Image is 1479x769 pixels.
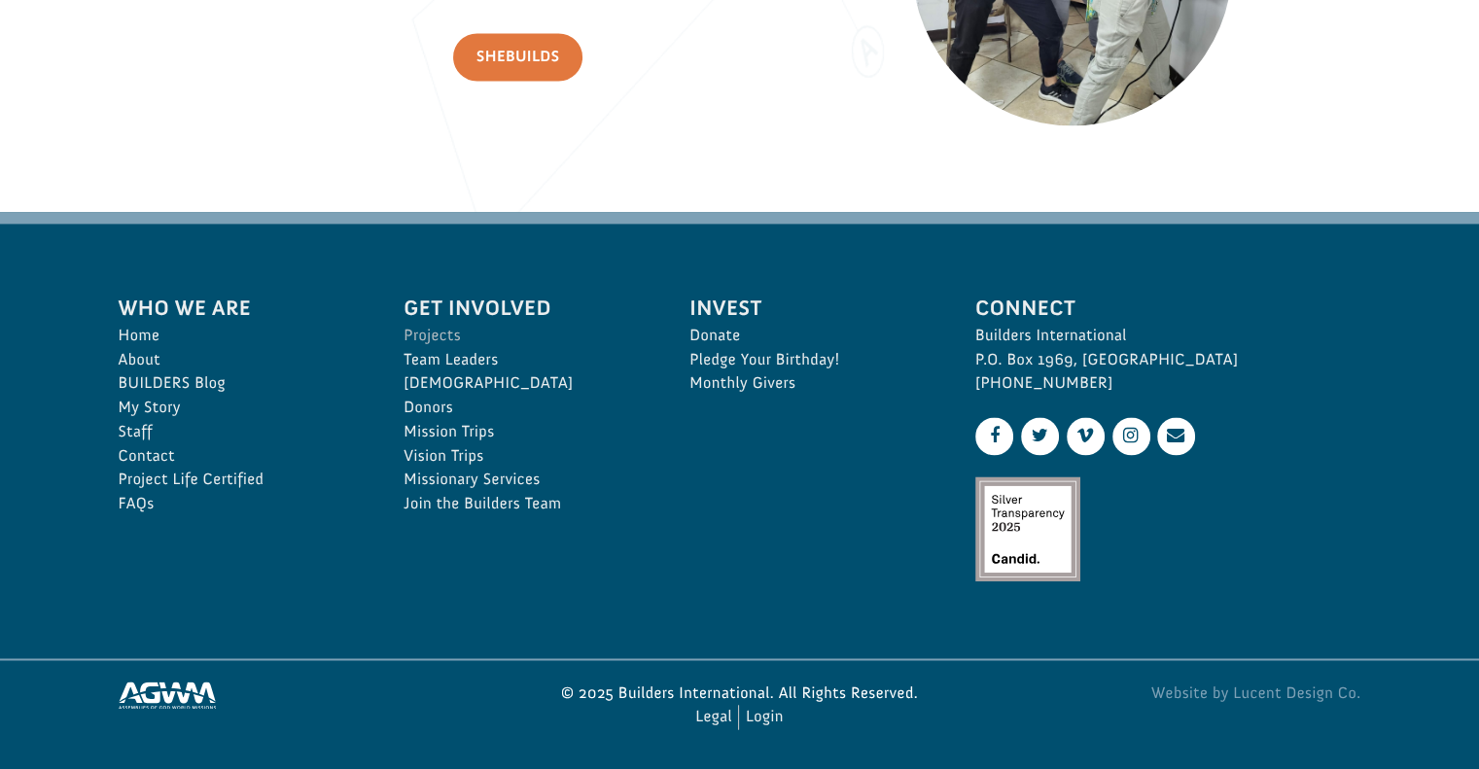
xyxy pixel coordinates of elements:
a: Twitter [1021,417,1059,455]
a: Website by Lucent Design Co. [956,682,1361,706]
a: BUILDERS Blog [119,371,362,396]
a: Projects [404,324,647,348]
a: Vision Trips [404,444,647,469]
img: US.png [35,78,49,91]
div: to [35,60,267,74]
span: [GEOGRAPHIC_DATA] , [GEOGRAPHIC_DATA] [53,78,267,91]
a: Join the Builders Team [404,492,647,516]
span: Who We Are [119,292,362,324]
a: Contact [119,444,362,469]
a: Missionary Services [404,468,647,492]
a: Contact Us [1157,417,1195,455]
img: Assemblies of God World Missions [119,682,216,709]
a: SheBUILDS [453,33,583,81]
a: Pledge Your Birthday! [689,348,933,372]
a: Facebook [975,417,1013,455]
a: Monthly Givers [689,371,933,396]
a: My Story [119,396,362,420]
a: Instagram [1112,417,1150,455]
a: Donate [689,324,933,348]
a: [DEMOGRAPHIC_DATA] [404,371,647,396]
a: Mission Trips [404,420,647,444]
button: Donate [275,39,362,74]
a: FAQs [119,492,362,516]
strong: Project Shovel Ready [46,59,160,74]
a: Login [746,705,784,729]
a: Team Leaders [404,348,647,372]
a: About [119,348,362,372]
span: Get Involved [404,292,647,324]
span: Invest [689,292,933,324]
p: Builders International P.O. Box 1969, [GEOGRAPHIC_DATA] [PHONE_NUMBER] [975,324,1361,396]
a: Donors [404,396,647,420]
span: Connect [975,292,1361,324]
img: Silver Transparency Rating for 2025 by Candid [975,476,1080,581]
a: Legal [695,705,732,729]
a: Project Life Certified [119,468,362,492]
a: Staff [119,420,362,444]
img: emoji partyFace [35,41,51,56]
a: Vimeo [1067,417,1105,455]
p: © 2025 Builders International. All Rights Reserved. [537,682,942,706]
a: Home [119,324,362,348]
div: [PERSON_NAME] donated $100 [35,19,267,58]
